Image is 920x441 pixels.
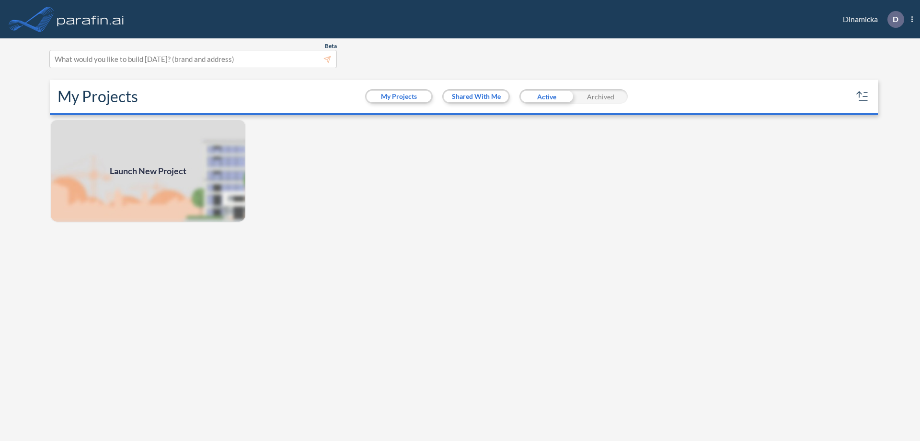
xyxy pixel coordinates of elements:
[574,89,628,104] div: Archived
[325,42,337,50] span: Beta
[444,91,508,102] button: Shared With Me
[110,165,186,178] span: Launch New Project
[367,91,431,102] button: My Projects
[50,119,246,223] a: Launch New Project
[855,89,870,104] button: sort
[828,11,913,28] div: Dinamicka
[519,89,574,104] div: Active
[57,87,138,106] h2: My Projects
[893,15,898,24] p: D
[50,119,246,223] img: add
[55,10,126,29] img: logo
